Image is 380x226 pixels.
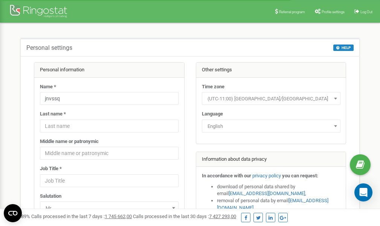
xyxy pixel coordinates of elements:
[202,92,340,105] span: (UTC-11:00) Pacific/Midway
[204,121,338,132] span: English
[209,214,236,219] u: 7 427 293,00
[196,152,346,167] div: Information about data privacy
[204,94,338,104] span: (UTC-11:00) Pacific/Midway
[40,174,179,187] input: Job Title
[40,165,62,172] label: Job Title *
[105,214,132,219] u: 1 745 662,00
[40,120,179,132] input: Last name
[282,173,318,178] strong: you can request:
[43,203,176,214] span: Mr.
[354,183,372,201] div: Open Intercom Messenger
[40,201,179,214] span: Mr.
[202,111,223,118] label: Language
[4,204,22,222] button: Open CMP widget
[229,191,305,196] a: [EMAIL_ADDRESS][DOMAIN_NAME]
[40,92,179,105] input: Name
[34,63,184,78] div: Personal information
[217,183,340,197] li: download of personal data shared by email ,
[333,45,354,51] button: HELP
[252,173,281,178] a: privacy policy
[202,83,224,91] label: Time zone
[26,45,72,51] h5: Personal settings
[40,147,179,160] input: Middle name or patronymic
[279,10,305,14] span: Referral program
[40,83,56,91] label: Name *
[217,197,340,211] li: removal of personal data by email ,
[360,10,372,14] span: Log Out
[40,111,66,118] label: Last name *
[322,10,345,14] span: Profile settings
[40,193,61,200] label: Salutation
[202,120,340,132] span: English
[202,173,251,178] strong: In accordance with our
[31,214,132,219] span: Calls processed in the last 7 days :
[196,63,346,78] div: Other settings
[133,214,236,219] span: Calls processed in the last 30 days :
[40,138,99,145] label: Middle name or patronymic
